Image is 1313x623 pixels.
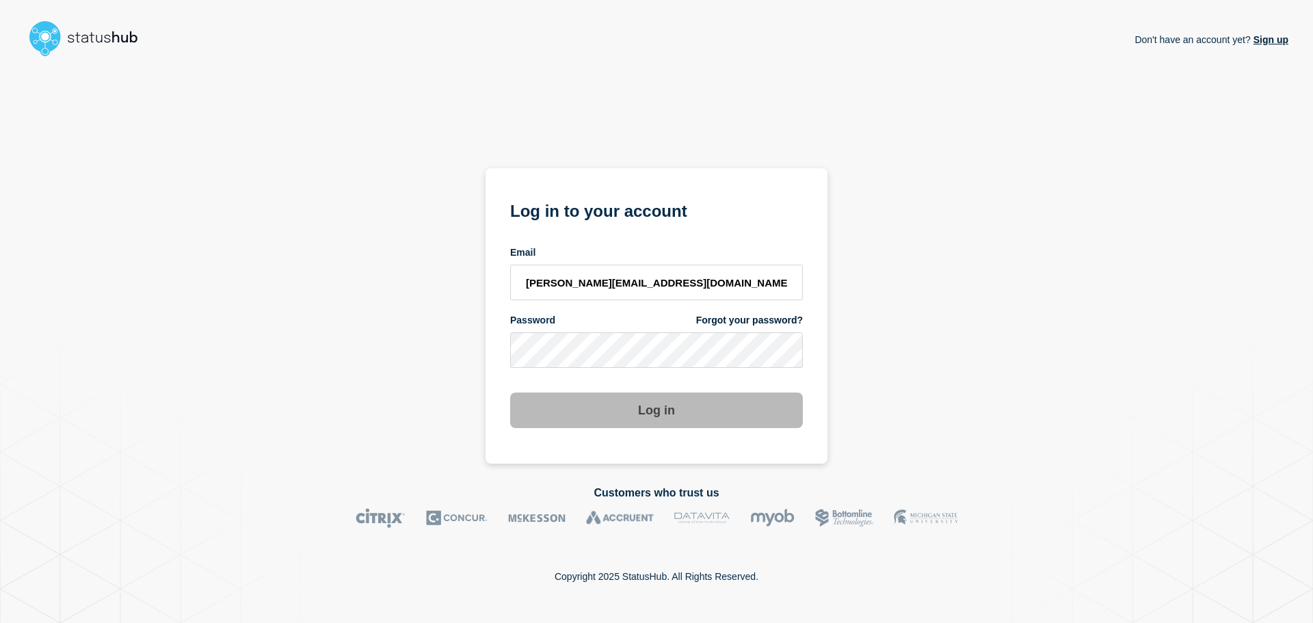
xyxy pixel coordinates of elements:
[426,508,488,528] img: Concur logo
[356,508,406,528] img: Citrix logo
[1135,23,1288,56] p: Don't have an account yet?
[555,571,758,582] p: Copyright 2025 StatusHub. All Rights Reserved.
[510,197,803,222] h1: Log in to your account
[586,508,654,528] img: Accruent logo
[510,265,803,300] input: email input
[25,487,1288,499] h2: Customers who trust us
[510,314,555,327] span: Password
[894,508,957,528] img: MSU logo
[1251,34,1288,45] a: Sign up
[750,508,795,528] img: myob logo
[510,393,803,428] button: Log in
[25,16,155,60] img: StatusHub logo
[696,314,803,327] a: Forgot your password?
[510,332,803,368] input: password input
[508,508,566,528] img: McKesson logo
[510,246,535,259] span: Email
[815,508,873,528] img: Bottomline logo
[674,508,730,528] img: DataVita logo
